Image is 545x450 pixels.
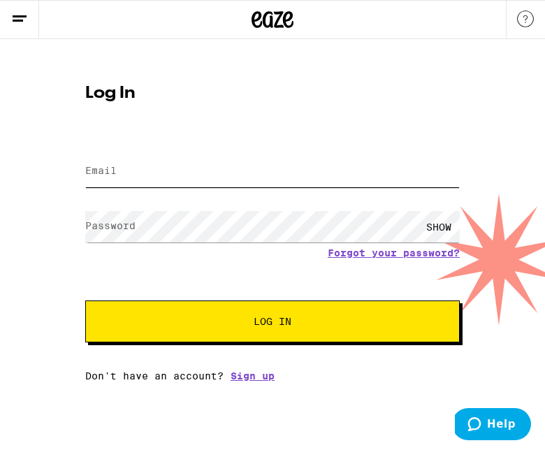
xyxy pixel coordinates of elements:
[418,211,460,242] div: SHOW
[85,85,460,102] h1: Log In
[328,247,460,259] a: Forgot your password?
[254,317,291,326] span: Log In
[85,220,136,231] label: Password
[85,156,460,187] input: Email
[455,408,531,443] iframe: Opens a widget where you can find more information
[85,300,460,342] button: Log In
[85,165,117,176] label: Email
[231,370,275,382] a: Sign up
[85,370,460,382] div: Don't have an account?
